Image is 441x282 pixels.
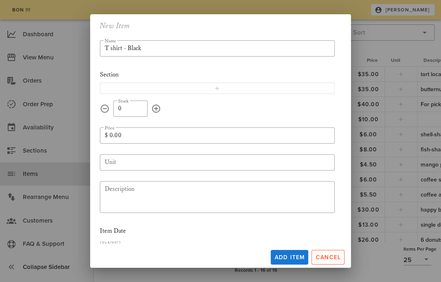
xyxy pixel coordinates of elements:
[105,38,116,44] label: Name
[100,104,110,114] button: prepend icon
[118,98,129,104] label: Stock
[105,131,110,140] div: $
[100,19,130,32] h2: New Item
[311,250,344,265] button: Cancel
[151,104,161,114] button: append icon
[274,254,305,261] span: Add Item
[271,250,308,265] button: Add Item
[105,125,115,131] label: Price
[100,70,335,79] div: Section
[100,227,335,236] div: Item Date
[315,254,341,261] span: Cancel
